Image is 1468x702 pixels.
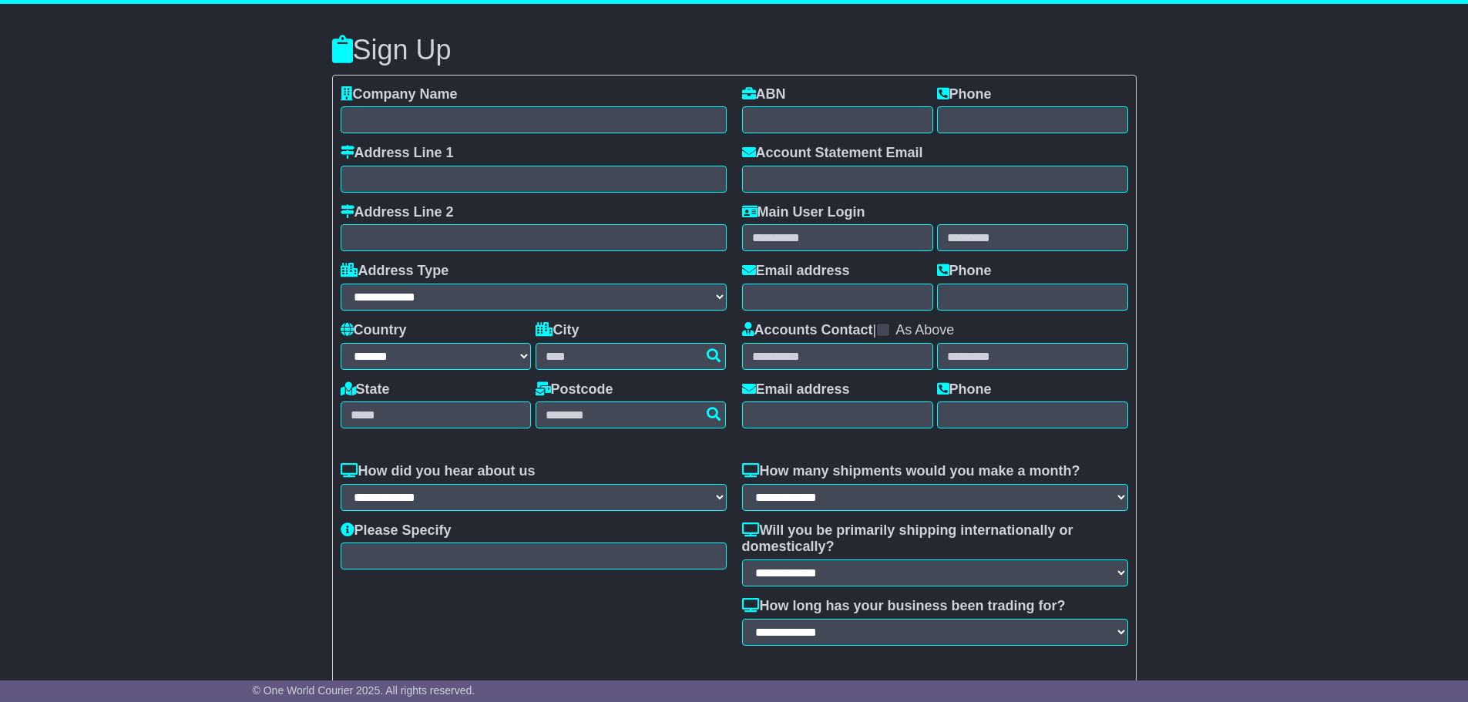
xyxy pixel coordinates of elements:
[742,263,850,280] label: Email address
[536,322,579,339] label: City
[742,145,923,162] label: Account Statement Email
[341,86,458,103] label: Company Name
[895,322,954,339] label: As Above
[742,381,850,398] label: Email address
[341,204,454,221] label: Address Line 2
[937,381,992,398] label: Phone
[332,35,1137,65] h3: Sign Up
[742,463,1080,480] label: How many shipments would you make a month?
[341,381,390,398] label: State
[742,86,786,103] label: ABN
[341,145,454,162] label: Address Line 1
[937,86,992,103] label: Phone
[341,463,536,480] label: How did you hear about us
[341,322,407,339] label: Country
[341,522,452,539] label: Please Specify
[742,204,865,221] label: Main User Login
[742,322,1128,343] div: |
[536,381,613,398] label: Postcode
[341,263,449,280] label: Address Type
[742,522,1128,556] label: Will you be primarily shipping internationally or domestically?
[937,263,992,280] label: Phone
[253,684,475,697] span: © One World Courier 2025. All rights reserved.
[742,322,873,339] label: Accounts Contact
[742,598,1066,615] label: How long has your business been trading for?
